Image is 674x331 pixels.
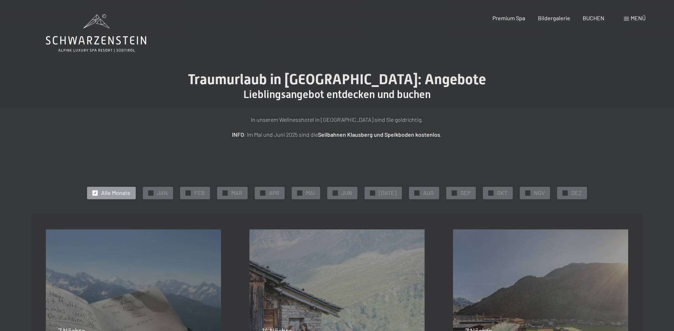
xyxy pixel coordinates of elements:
span: AUG [423,189,434,197]
span: ✓ [224,190,227,195]
a: Premium Spa [492,15,525,21]
span: ✓ [453,190,456,195]
span: NOV [534,189,545,197]
span: ✓ [416,190,419,195]
a: BUCHEN [583,15,604,21]
span: ✓ [371,190,374,195]
span: APR [269,189,279,197]
span: ✓ [334,190,337,195]
span: OKT [497,189,507,197]
strong: Seilbahnen Klausberg und Speikboden kostenlos [318,131,440,138]
span: SEP [460,189,470,197]
span: JUN [341,189,352,197]
span: Alle Monate [101,189,130,197]
span: ✓ [187,190,190,195]
span: ✓ [490,190,492,195]
span: ✓ [298,190,301,195]
strong: INFO [232,131,244,138]
span: JAN [157,189,168,197]
span: [DATE] [379,189,397,197]
a: Bildergalerie [538,15,570,21]
span: Traumurlaub in [GEOGRAPHIC_DATA]: Angebote [188,71,486,88]
span: FEB [194,189,205,197]
span: ✓ [261,190,264,195]
span: Menü [631,15,646,21]
span: ✓ [564,190,567,195]
span: ✓ [527,190,529,195]
p: In unserem Wellnesshotel in [GEOGRAPHIC_DATA] sind Sie goldrichtig. [160,115,515,124]
span: Lieblingsangebot entdecken und buchen [243,88,431,101]
span: ✓ [150,190,152,195]
p: : Im Mai und Juni 2025 sind die . [160,130,515,139]
span: MAR [231,189,242,197]
span: MAI [306,189,315,197]
span: DEZ [571,189,582,197]
span: ✓ [94,190,97,195]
